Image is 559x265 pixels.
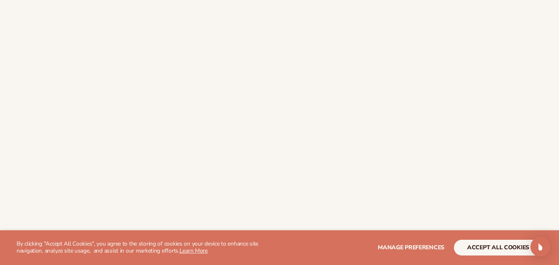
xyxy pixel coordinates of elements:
div: Open Intercom Messenger [530,237,550,257]
span: Manage preferences [378,244,444,251]
button: accept all cookies [454,240,542,255]
button: Manage preferences [378,240,444,255]
p: By clicking "Accept All Cookies", you agree to the storing of cookies on your device to enhance s... [17,241,276,255]
a: Learn More [180,247,208,255]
